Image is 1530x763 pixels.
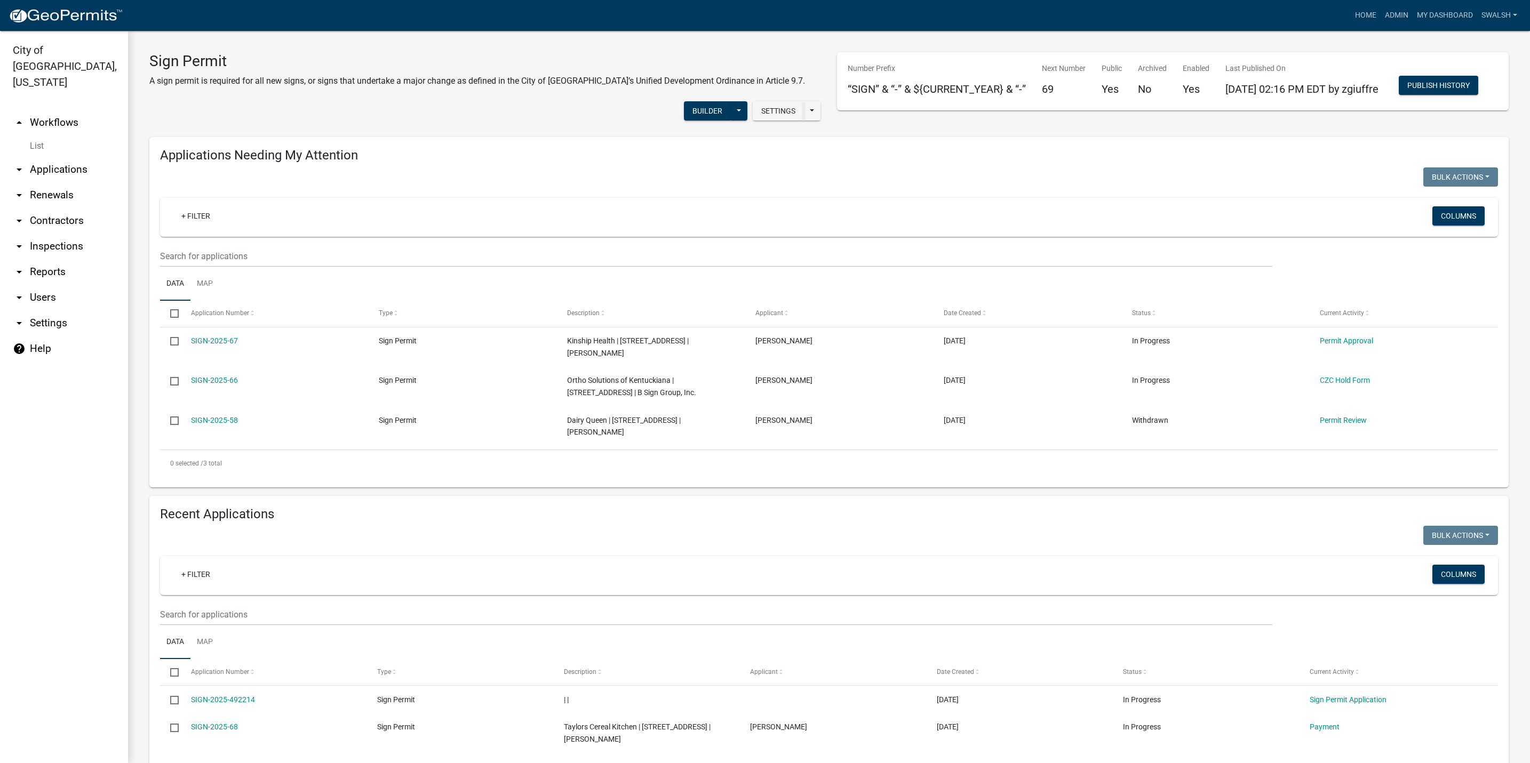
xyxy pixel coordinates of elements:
span: Current Activity [1320,309,1364,317]
span: 10/10/2025 [937,722,959,731]
i: help [13,342,26,355]
datatable-header-cell: Applicant [740,659,927,685]
span: 10/07/2025 [944,376,966,384]
p: Archived [1138,63,1167,74]
a: + Filter [173,565,219,584]
h5: 69 [1042,83,1086,95]
span: 10/14/2025 [937,695,959,704]
i: arrow_drop_down [13,163,26,176]
i: arrow_drop_up [13,116,26,129]
span: In Progress [1132,376,1170,384]
span: Withdrawn [1132,416,1168,424]
span: John Odom [755,416,812,424]
span: Status [1123,668,1142,676]
button: Bulk Actions [1423,167,1498,187]
i: arrow_drop_down [13,240,26,253]
input: Search for applications [160,245,1272,267]
button: Builder [684,101,731,121]
datatable-header-cell: Current Activity [1299,659,1486,685]
span: Marshall Pence [750,722,807,731]
p: Number Prefix [848,63,1026,74]
span: Sign Permit [379,416,417,424]
span: Kinship Health | 1453 East 10th St, Jeffersonville, IN 47130 | Patrick H Clifford [567,336,689,357]
h4: Recent Applications [160,507,1498,522]
i: arrow_drop_down [13,266,26,278]
p: Public [1102,63,1122,74]
a: My Dashboard [1413,5,1477,26]
datatable-header-cell: Select [160,659,180,685]
i: arrow_drop_down [13,214,26,227]
span: Dairy Queen | 1710 Veterans Parkway | John S. Odom [567,416,681,437]
span: Sign Permit [377,722,415,731]
a: Permit Approval [1320,336,1373,345]
datatable-header-cell: Applicant [745,301,934,326]
a: Home [1351,5,1381,26]
a: Sign Permit Application [1310,695,1386,704]
div: 3 total [160,450,1498,477]
span: Application Number [191,309,249,317]
a: Data [160,267,190,301]
span: Current Activity [1310,668,1354,676]
span: Sign Permit [379,336,417,345]
button: Bulk Actions [1423,526,1498,545]
a: SIGN-2025-58 [191,416,238,424]
datatable-header-cell: Select [160,301,180,326]
i: arrow_drop_down [13,317,26,330]
h5: Yes [1102,83,1122,95]
datatable-header-cell: Description [557,301,745,326]
button: Columns [1432,565,1485,584]
button: Publish History [1399,76,1478,95]
datatable-header-cell: Application Number [180,301,369,326]
button: Columns [1432,206,1485,226]
input: Search for applications [160,604,1272,625]
span: Type [379,309,393,317]
datatable-header-cell: Status [1113,659,1300,685]
wm-modal-confirm: Workflow Publish History [1399,82,1478,91]
i: arrow_drop_down [13,291,26,304]
span: 09/15/2025 [944,416,966,424]
datatable-header-cell: Date Created [926,659,1113,685]
span: Application Number [191,668,249,676]
a: SIGN-2025-67 [191,336,238,345]
span: Description [564,668,596,676]
span: Taylors Cereal Kitchen | 438 Spring Street Jeffersonville,IN 47130 | Marshall Pence [564,722,711,743]
datatable-header-cell: Status [1121,301,1310,326]
span: Date Created [937,668,974,676]
span: In Progress [1123,695,1161,704]
span: Laura Johnston [755,376,812,384]
p: Last Published On [1225,63,1378,74]
datatable-header-cell: Description [553,659,740,685]
span: Applicant [755,309,783,317]
a: SIGN-2025-68 [191,722,238,731]
span: Type [377,668,391,676]
span: | | [564,695,569,704]
h5: “SIGN” & “-” & ${CURRENT_YEAR} & “-” [848,83,1026,95]
span: Description [567,309,600,317]
a: swalsh [1477,5,1521,26]
datatable-header-cell: Date Created [934,301,1122,326]
a: SIGN-2025-492214 [191,695,255,704]
a: Map [190,625,219,660]
a: SIGN-2025-66 [191,376,238,384]
span: Sign Permit [379,376,417,384]
h4: Applications Needing My Attention [160,148,1498,163]
p: A sign permit is required for all new signs, or signs that undertake a major change as defined in... [149,75,805,87]
span: Date Created [944,309,981,317]
p: Next Number [1042,63,1086,74]
datatable-header-cell: Application Number [180,659,367,685]
a: Admin [1381,5,1413,26]
h5: No [1138,83,1167,95]
button: Settings [753,101,804,121]
span: 0 selected / [170,460,203,467]
span: Status [1132,309,1151,317]
a: Map [190,267,219,301]
a: + Filter [173,206,219,226]
i: arrow_drop_down [13,189,26,202]
span: Ortho Solutions of Kentuckiana | 310 Spring Street | B Sign Group, Inc. [567,376,696,397]
a: CZC Hold Form [1320,376,1370,384]
h3: Sign Permit [149,52,805,70]
a: Payment [1310,722,1340,731]
span: [DATE] 02:16 PM EDT by zgiuffre [1225,83,1378,95]
a: Data [160,625,190,660]
datatable-header-cell: Current Activity [1310,301,1498,326]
